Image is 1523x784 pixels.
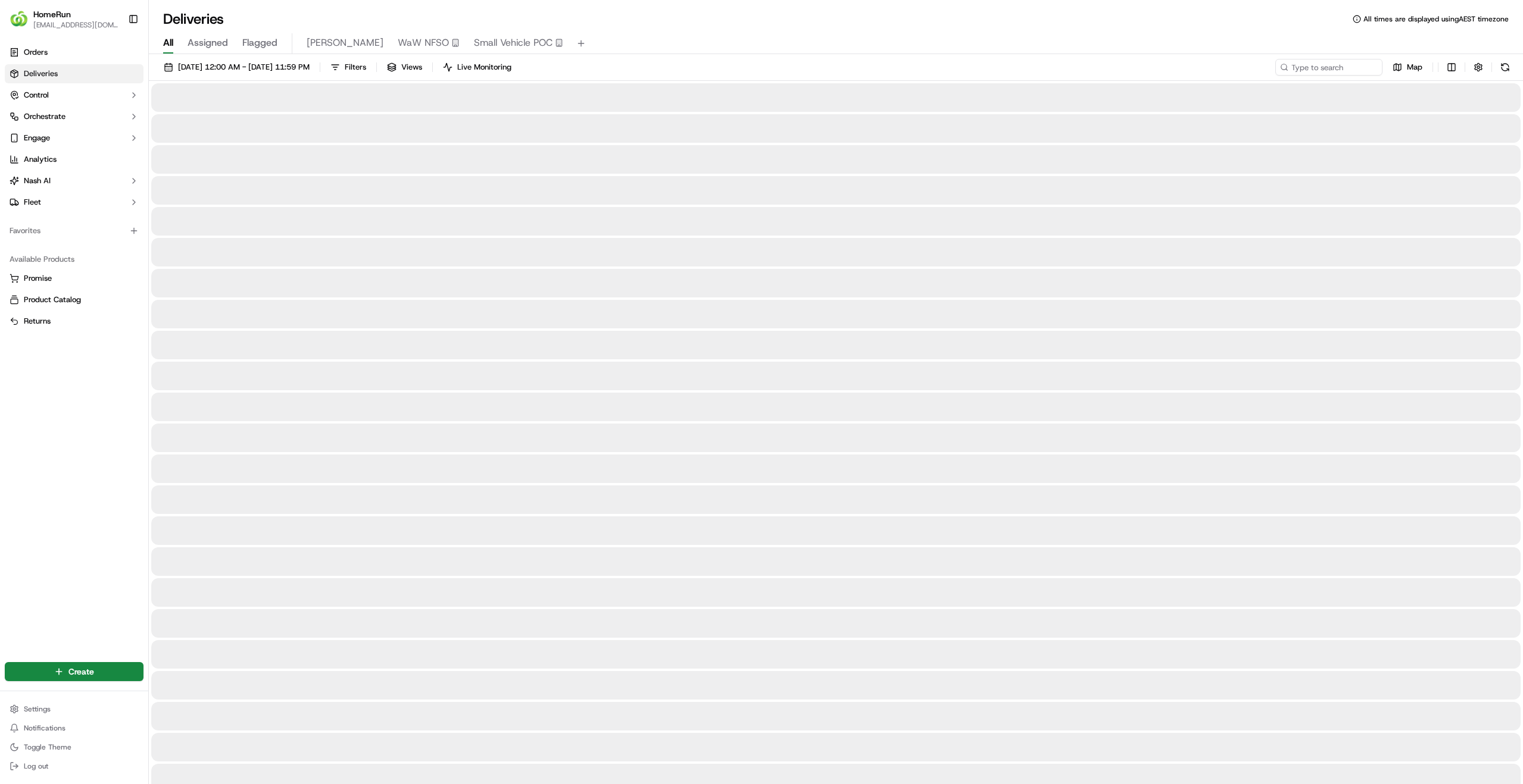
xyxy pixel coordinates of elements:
a: Promise [10,273,139,284]
a: Product Catalog [10,294,139,305]
button: Filters [325,59,372,76]
a: Orders [5,43,143,62]
a: Deliveries [5,64,143,83]
button: Orchestrate [5,107,143,126]
button: HomeRunHomeRun[EMAIL_ADDRESS][DOMAIN_NAME] [5,5,123,33]
span: Analytics [24,154,57,165]
button: Toggle Theme [5,739,143,755]
span: Deliveries [24,68,58,79]
span: Fleet [24,197,41,208]
button: Notifications [5,720,143,736]
button: Returns [5,312,143,331]
span: Assigned [188,36,228,50]
button: Promise [5,269,143,288]
span: Toggle Theme [24,742,71,752]
input: Type to search [1275,59,1382,76]
button: Product Catalog [5,290,143,309]
img: HomeRun [10,10,29,29]
span: All [163,36,173,50]
span: Notifications [24,723,65,733]
span: [DATE] 12:00 AM - [DATE] 11:59 PM [178,62,310,73]
div: Favorites [5,221,143,240]
span: Filters [345,62,366,73]
button: HomeRun [33,8,71,20]
span: Map [1407,62,1422,73]
span: Nash AI [24,175,51,186]
button: Refresh [1497,59,1513,76]
a: Analytics [5,150,143,169]
span: [PERSON_NAME] [307,36,383,50]
h1: Deliveries [163,10,224,29]
span: Product Catalog [24,294,81,305]
span: Control [24,90,49,101]
span: Small Vehicle POC [474,36,553,50]
span: WaW NFSO [398,36,449,50]
button: Create [5,662,143,681]
span: Orchestrate [24,111,65,122]
span: All times are displayed using AEST timezone [1363,14,1509,24]
button: [EMAIL_ADDRESS][DOMAIN_NAME] [33,20,118,30]
button: [DATE] 12:00 AM - [DATE] 11:59 PM [158,59,315,76]
button: Control [5,86,143,105]
span: Promise [24,273,52,284]
button: Engage [5,128,143,148]
div: Available Products [5,250,143,269]
span: Create [68,666,94,678]
button: Nash AI [5,171,143,190]
span: Views [401,62,422,73]
span: Log out [24,761,48,771]
button: Log out [5,758,143,774]
a: Returns [10,316,139,327]
button: Live Monitoring [438,59,517,76]
span: Flagged [242,36,277,50]
button: Map [1387,59,1428,76]
span: Returns [24,316,51,327]
button: Settings [5,701,143,717]
button: Views [382,59,427,76]
span: Engage [24,133,50,143]
span: Orders [24,47,48,58]
span: Live Monitoring [457,62,511,73]
span: Settings [24,704,51,714]
button: Fleet [5,193,143,212]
